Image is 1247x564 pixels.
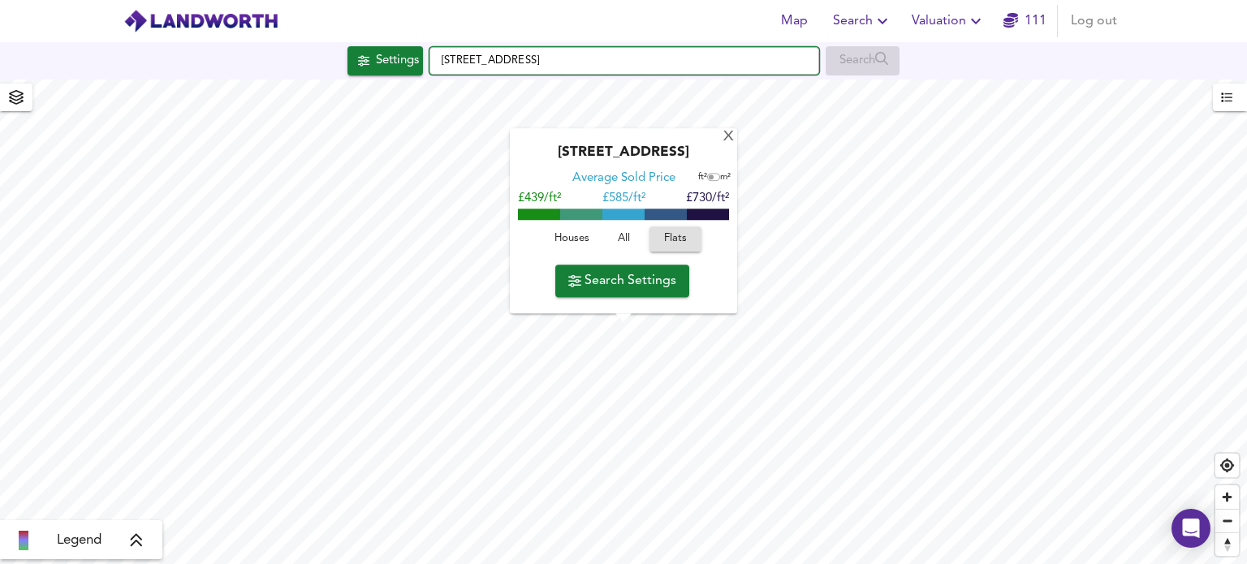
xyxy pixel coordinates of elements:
[1171,509,1210,548] div: Open Intercom Messenger
[768,5,820,37] button: Map
[1215,454,1239,477] button: Find my location
[775,10,813,32] span: Map
[568,269,676,292] span: Search Settings
[518,193,561,205] span: £439/ft²
[999,5,1051,37] button: 111
[905,5,992,37] button: Valuation
[1215,532,1239,556] button: Reset bearing to north
[1215,510,1239,532] span: Zoom out
[833,10,892,32] span: Search
[698,174,707,183] span: ft²
[123,9,278,33] img: logo
[602,193,645,205] span: £ 585/ft²
[658,230,693,249] span: Flats
[1215,509,1239,532] button: Zoom out
[555,265,689,297] button: Search Settings
[686,193,729,205] span: £730/ft²
[649,227,701,252] button: Flats
[550,230,593,249] span: Houses
[1003,10,1046,32] a: 111
[720,174,731,183] span: m²
[602,230,645,249] span: All
[347,46,423,75] button: Settings
[826,46,900,75] div: Enable a Source before running a Search
[546,227,598,252] button: Houses
[722,130,736,145] div: X
[572,171,675,187] div: Average Sold Price
[518,145,729,171] div: [STREET_ADDRESS]
[1215,533,1239,556] span: Reset bearing to north
[429,47,819,75] input: Enter a location...
[376,50,419,71] div: Settings
[598,227,649,252] button: All
[912,10,986,32] span: Valuation
[1215,485,1239,509] button: Zoom in
[1064,5,1124,37] button: Log out
[57,531,101,550] span: Legend
[1071,10,1117,32] span: Log out
[826,5,899,37] button: Search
